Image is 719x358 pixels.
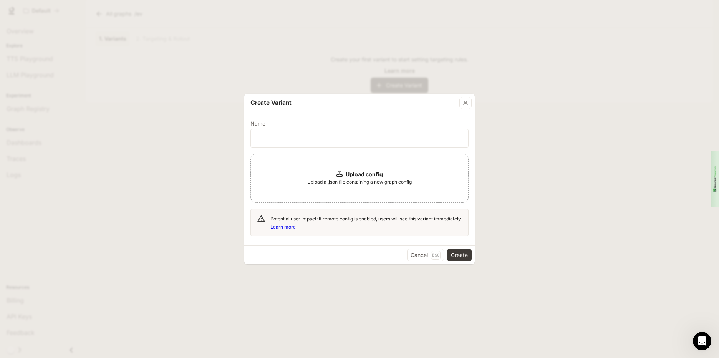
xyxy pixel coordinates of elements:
[250,98,292,107] p: Create Variant
[270,216,462,230] span: Potential user impact: If remote config is enabled, users will see this variant immediately.
[270,224,296,230] a: Learn more
[407,249,444,261] button: CancelEsc
[250,121,265,126] p: Name
[693,332,711,350] iframe: Intercom live chat
[431,251,441,259] p: Esc
[346,171,383,177] b: Upload config
[712,166,717,192] img: 1EdhxLVo1YiRZ3Z8BN9RqzlQoUKFChUqVNCHvwChSTTdtRxrrAAAAABJRU5ErkJggg==
[307,178,412,186] span: Upload a .json file containing a new graph config
[447,249,472,261] button: Create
